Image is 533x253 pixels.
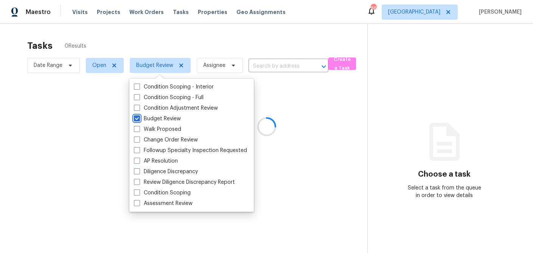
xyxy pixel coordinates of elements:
[134,83,214,91] label: Condition Scoping - Interior
[134,104,218,112] label: Condition Adjustment Review
[134,147,247,154] label: Followup Specialty Inspection Requested
[134,168,198,175] label: Diligence Discrepancy
[134,189,191,197] label: Condition Scoping
[134,157,178,165] label: AP Resolution
[134,200,193,207] label: Assessment Review
[134,126,181,133] label: Walk Proposed
[134,94,204,101] label: Condition Scoping - Full
[134,136,198,144] label: Change Order Review
[134,115,181,123] label: Budget Review
[134,178,235,186] label: Review Diligence Discrepancy Report
[371,5,376,12] div: 86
